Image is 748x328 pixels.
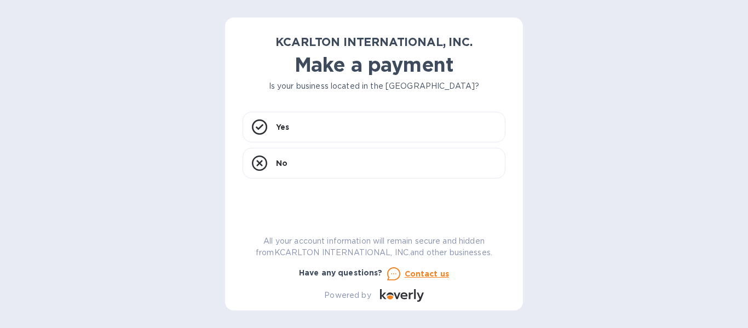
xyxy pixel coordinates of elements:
[405,269,450,278] u: Contact us
[243,80,505,92] p: Is your business located in the [GEOGRAPHIC_DATA]?
[276,158,287,169] p: No
[275,35,472,49] b: KCARLTON INTERNATIONAL, INC.
[276,122,289,133] p: Yes
[243,53,505,76] h1: Make a payment
[324,290,371,301] p: Powered by
[243,235,505,258] p: All your account information will remain secure and hidden from KCARLTON INTERNATIONAL, INC. and ...
[299,268,383,277] b: Have any questions?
